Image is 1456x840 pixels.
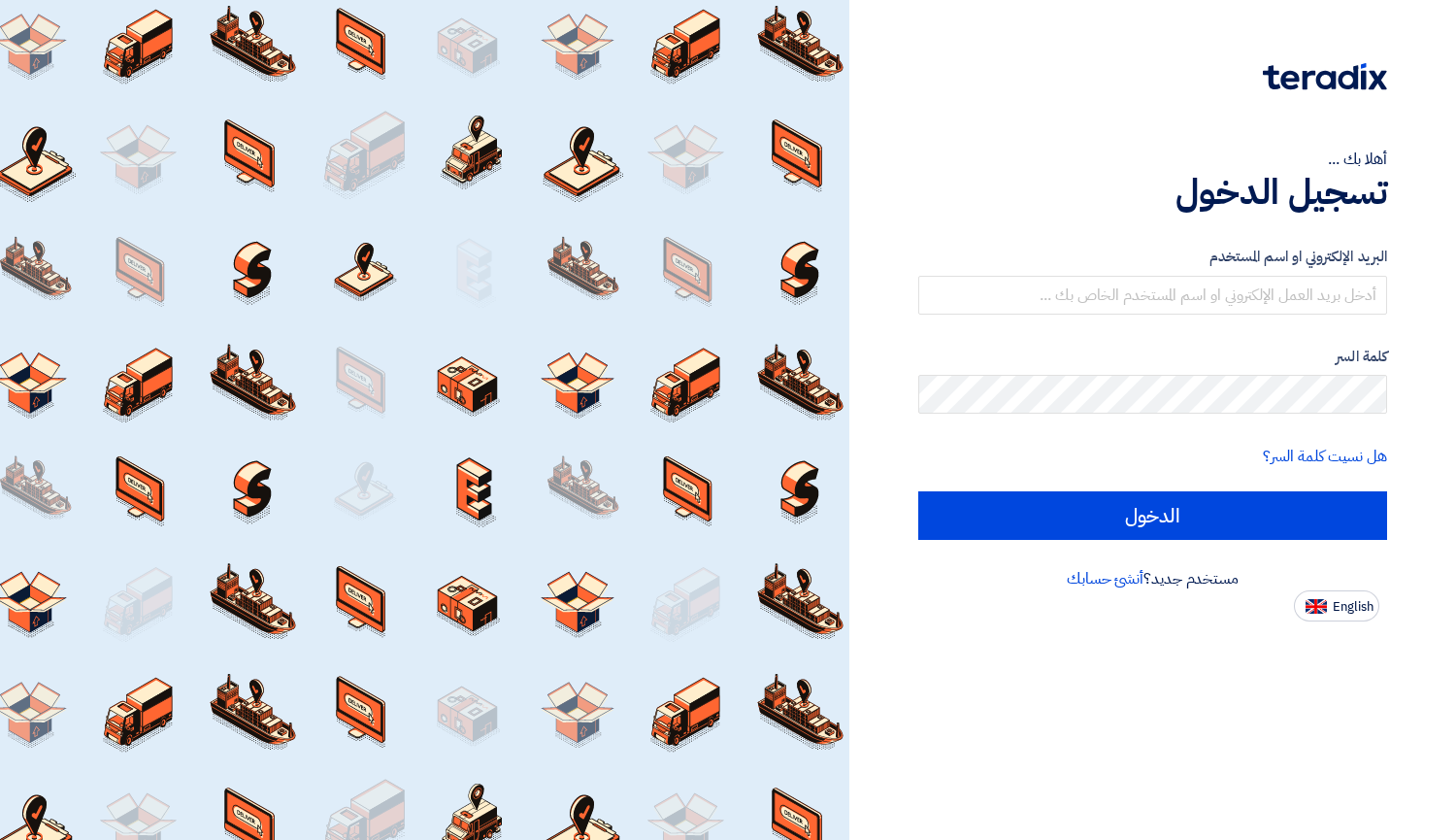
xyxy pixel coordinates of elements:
span: English [1333,600,1373,614]
img: Teradix logo [1263,63,1387,90]
label: البريد الإلكتروني او اسم المستخدم [918,246,1387,268]
input: أدخل بريد العمل الإلكتروني او اسم المستخدم الخاص بك ... [918,276,1387,315]
h1: تسجيل الدخول [918,171,1387,214]
div: مستخدم جديد؟ [918,567,1387,590]
img: en-US.png [1306,599,1327,614]
div: أهلا بك ... [918,148,1387,171]
label: كلمة السر [918,346,1387,368]
a: أنشئ حسابك [1067,567,1143,590]
button: English [1294,590,1379,622]
a: هل نسيت كلمة السر؟ [1263,445,1387,468]
input: الدخول [918,491,1387,540]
